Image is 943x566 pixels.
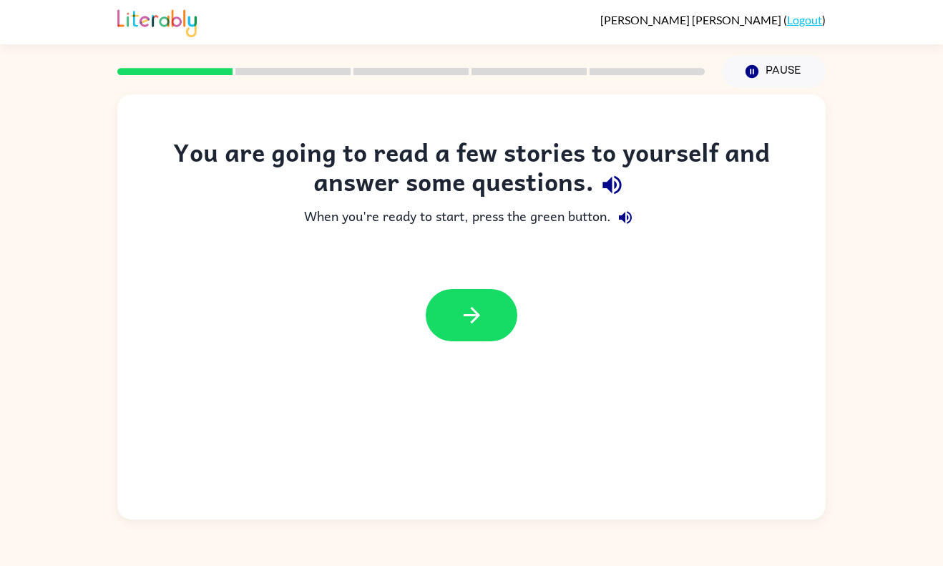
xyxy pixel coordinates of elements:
div: ( ) [600,13,826,26]
a: Logout [787,13,822,26]
button: Pause [722,55,826,88]
span: [PERSON_NAME] [PERSON_NAME] [600,13,783,26]
img: Literably [117,6,197,37]
div: You are going to read a few stories to yourself and answer some questions. [146,137,797,203]
div: When you're ready to start, press the green button. [146,203,797,232]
